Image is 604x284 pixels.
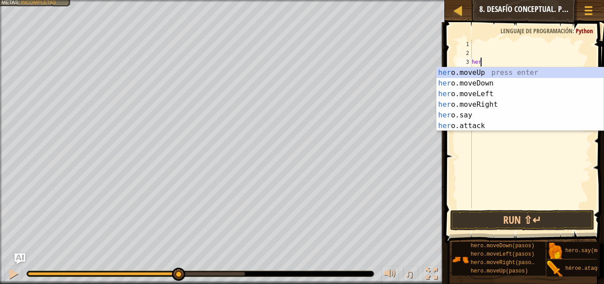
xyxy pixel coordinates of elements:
[471,251,535,257] font: hero.moveLeft(pasos)
[545,5,569,13] font: Consejos
[466,41,469,47] font: 1
[381,266,399,284] button: Ajustar el volumen
[405,267,414,280] font: ♫
[501,27,573,35] font: Lenguaje de programación
[466,50,469,56] font: 2
[450,210,594,230] button: Run ⇧↵
[483,2,541,18] button: Pregúntale a la IA
[547,243,563,260] img: portrait.png
[471,243,535,249] font: hero.moveDown(pasos)
[423,266,440,284] button: Cambiar a pantalla completa
[403,266,418,284] button: ♫
[471,268,528,274] font: hero.moveUp(pasos)
[488,5,536,13] font: Pregúntale a la IA
[577,2,600,23] button: Mostrar el menú del juego
[466,59,469,65] font: 3
[452,251,469,268] img: portrait.png
[15,253,25,264] button: Pregúntale a la IA
[573,27,574,35] font: :
[576,27,593,35] font: Python
[4,266,22,284] button: Ctrl + P: Pause
[547,261,563,277] img: portrait.png
[471,260,538,266] font: hero.moveRight(pasos)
